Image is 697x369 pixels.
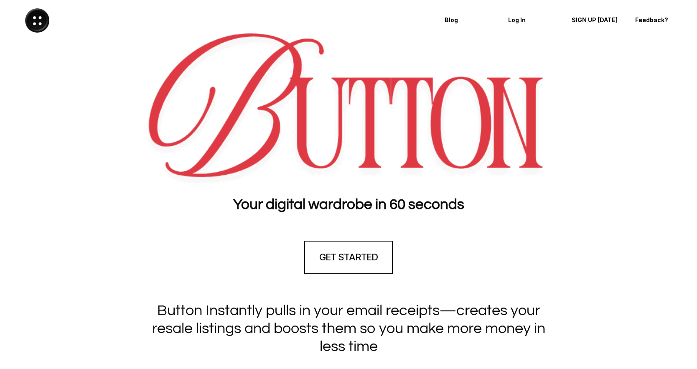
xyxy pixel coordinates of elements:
p: Log In [508,17,556,24]
a: Log In [502,10,562,31]
a: Blog [439,10,498,31]
p: Blog [445,17,492,24]
a: Feedback? [629,10,689,31]
h1: Button Instantly pulls in your email receipts—creates your resale listings and boosts them so you... [140,302,557,356]
h4: GET STARTED [319,251,378,264]
strong: Your digital wardrobe in 60 seconds [233,197,464,212]
p: SIGN UP [DATE] [572,17,619,24]
a: SIGN UP [DATE] [566,10,625,31]
a: GET STARTED [304,241,393,274]
p: Feedback? [635,17,683,24]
